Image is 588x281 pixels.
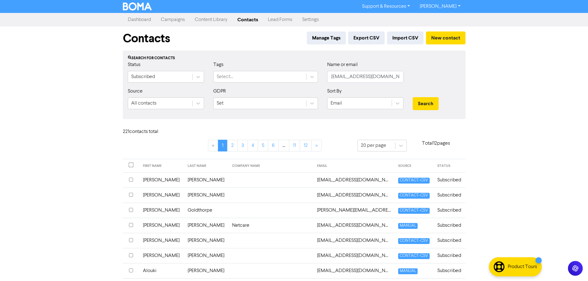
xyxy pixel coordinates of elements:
[184,159,229,173] th: LAST NAME
[313,159,394,173] th: EMAIL
[426,31,465,44] button: New contact
[387,31,423,44] button: Import CSV
[139,233,184,248] td: [PERSON_NAME]
[156,14,190,26] a: Campaigns
[398,223,418,229] span: MANUAL
[348,31,385,44] button: Export CSV
[313,233,394,248] td: alderson_m@sky.com
[139,203,184,218] td: [PERSON_NAME]
[123,31,170,46] h1: Contacts
[218,140,227,151] a: Page 1 is your current page
[398,178,430,184] span: CONTACT-CSV
[184,233,229,248] td: [PERSON_NAME]
[139,172,184,188] td: [PERSON_NAME]
[434,203,465,218] td: Subscribed
[313,248,394,263] td: allaboutdriving1@yahoo.com
[184,203,229,218] td: Goldthorpe
[357,2,415,11] a: Support & Resources
[268,140,279,151] a: Page 6
[297,14,324,26] a: Settings
[213,61,223,68] label: Tags
[139,248,184,263] td: [PERSON_NAME]
[398,238,430,244] span: CONTACT-CSV
[407,140,465,147] p: Total 12 pages
[434,188,465,203] td: Subscribed
[227,140,238,151] a: Page 2
[413,97,439,110] button: Search
[398,268,418,274] span: MANUAL
[313,218,394,233] td: alanw@netcare-europe.co.uk
[184,248,229,263] td: [PERSON_NAME]
[361,142,386,149] div: 20 per page
[331,100,342,107] div: Email
[228,218,313,233] td: Netcare
[217,73,233,81] div: Select...
[289,140,300,151] a: Page 11
[123,14,156,26] a: Dashboard
[327,88,342,95] label: Sort By
[434,233,465,248] td: Subscribed
[128,88,143,95] label: Source
[434,248,465,263] td: Subscribed
[398,253,430,259] span: CONTACT-CSV
[263,14,297,26] a: Lead Forms
[228,159,313,173] th: COMPANY NAME
[313,172,394,188] td: abmtrainingresource@hotmail.co.uk
[184,188,229,203] td: [PERSON_NAME]
[128,61,140,68] label: Status
[313,203,394,218] td: adrian@millhousefurniture.co.uk
[307,31,346,44] button: Manage Tags
[434,172,465,188] td: Subscribed
[398,193,430,199] span: CONTACT-CSV
[123,2,152,10] img: BOMA Logo
[300,140,312,151] a: Page 12
[434,159,465,173] th: STATUS
[184,263,229,278] td: [PERSON_NAME]
[248,140,258,151] a: Page 4
[184,172,229,188] td: [PERSON_NAME]
[398,208,430,214] span: CONTACT-CSV
[184,218,229,233] td: [PERSON_NAME]
[213,88,226,95] label: GDPR
[313,263,394,278] td: aloukisonigra@hotmail.co.uk
[131,73,155,81] div: Subscribed
[311,140,322,151] a: »
[232,14,263,26] a: Contacts
[139,218,184,233] td: [PERSON_NAME]
[557,251,588,281] iframe: Chat Widget
[434,263,465,278] td: Subscribed
[128,56,461,61] div: Search for contacts
[139,159,184,173] th: FIRST NAME
[313,188,394,203] td: addypope@hotmail.com
[190,14,232,26] a: Content Library
[139,188,184,203] td: [PERSON_NAME]
[217,100,223,107] div: Set
[327,61,358,68] label: Name or email
[131,100,156,107] div: All contacts
[258,140,268,151] a: Page 5
[434,218,465,233] td: Subscribed
[237,140,248,151] a: Page 3
[139,263,184,278] td: Alouki
[123,129,172,135] h6: 221 contact s total
[415,2,465,11] a: [PERSON_NAME]
[394,159,434,173] th: SOURCE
